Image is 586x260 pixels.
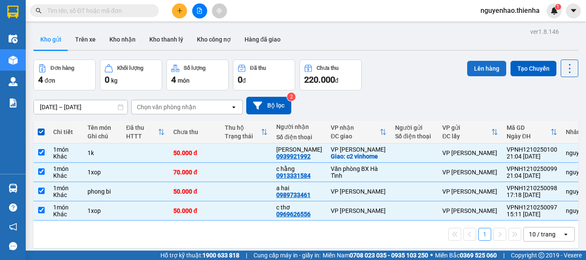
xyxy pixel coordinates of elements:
div: 1 món [53,185,79,191]
div: VPNH1210250099 [507,165,557,172]
span: 1 [556,4,559,10]
div: Trạng thái [225,133,261,140]
button: Khối lượng0kg [100,60,162,90]
div: Đã thu [250,65,266,71]
span: Miền Nam [323,251,428,260]
svg: open [230,104,237,111]
div: Đã thu [126,124,158,131]
div: Chi tiết [53,129,79,135]
div: 0969626556 [276,211,311,218]
button: Đã thu0đ [233,60,295,90]
span: notification [9,223,17,231]
div: Đơn hàng [51,65,74,71]
button: Đơn hàng4đơn [33,60,96,90]
div: 1xop [88,207,118,214]
div: VP [PERSON_NAME] [331,207,387,214]
span: 0 [105,75,109,85]
button: Số lượng4món [166,60,229,90]
span: plus [177,8,183,14]
div: 10 / trang [529,230,556,239]
span: file-add [196,8,202,14]
input: Select a date range. [34,100,127,114]
div: C GIANG [276,146,322,153]
span: Miền Bắc [435,251,497,260]
span: đ [242,77,246,84]
div: Tên món [88,124,118,131]
div: ĐC lấy [442,133,491,140]
button: Lên hàng [467,61,506,76]
div: 17:18 [DATE] [507,191,557,198]
div: Khác [53,153,79,160]
div: 21:04 [DATE] [507,172,557,179]
strong: 0708 023 035 - 0935 103 250 [350,252,428,259]
div: VP [PERSON_NAME] [442,149,498,156]
button: aim [212,3,227,18]
button: Kho công nợ [190,29,238,50]
div: Khối lượng [117,65,143,71]
div: Người nhận [276,123,322,130]
span: aim [216,8,222,14]
div: Ngày ĐH [507,133,550,140]
div: Chưa thu [317,65,338,71]
div: Khác [53,211,79,218]
strong: 0369 525 060 [460,252,497,259]
div: 1 món [53,146,79,153]
button: 1 [478,228,491,241]
span: món [178,77,190,84]
div: Khác [53,172,79,179]
th: Toggle SortBy [502,121,562,143]
div: 1 món [53,204,79,211]
button: caret-down [566,3,581,18]
span: Hỗ trợ kỹ thuật: [160,251,239,260]
button: Kho gửi [33,29,68,50]
div: VPNH1210250098 [507,185,557,191]
strong: 1900 633 818 [202,252,239,259]
input: Tìm tên, số ĐT hoặc mã đơn [47,6,148,15]
th: Toggle SortBy [438,121,502,143]
span: search [36,8,42,14]
th: Toggle SortBy [221,121,272,143]
th: Toggle SortBy [326,121,391,143]
div: a hai [276,185,322,191]
img: warehouse-icon [9,34,18,43]
img: logo-vxr [7,6,18,18]
div: VPNH1210250100 [507,146,557,153]
div: VP nhận [331,124,380,131]
button: Hàng đã giao [238,29,287,50]
div: Chưa thu [173,129,216,135]
div: VP [PERSON_NAME] [331,146,387,153]
span: | [503,251,504,260]
span: 4 [171,75,176,85]
div: VP [PERSON_NAME] [442,207,498,214]
div: VP [PERSON_NAME] [442,169,498,176]
button: plus [172,3,187,18]
div: 70.000 đ [173,169,216,176]
span: kg [111,77,118,84]
div: Ghi chú [88,133,118,140]
button: file-add [192,3,207,18]
button: Trên xe [68,29,103,50]
div: Số điện thoại [395,133,434,140]
div: 15:11 [DATE] [507,211,557,218]
span: | [246,251,247,260]
button: Kho thanh lý [142,29,190,50]
div: Người gửi [395,124,434,131]
div: 1xop [88,169,118,176]
div: HTTT [126,133,158,140]
div: VPNH1210250097 [507,204,557,211]
div: Thu hộ [225,124,261,131]
span: message [9,242,17,250]
div: Giao: c2 vinhome [331,153,387,160]
span: question-circle [9,203,17,212]
span: đ [335,77,338,84]
img: warehouse-icon [9,184,18,193]
div: 21:04 [DATE] [507,153,557,160]
div: 0989733461 [276,191,311,198]
img: icon-new-feature [550,7,558,15]
div: 0939921992 [276,153,311,160]
button: Chưa thu220.000đ [299,60,362,90]
sup: 2 [287,93,296,101]
div: Số lượng [184,65,205,71]
div: Khác [53,191,79,198]
button: Bộ lọc [246,97,291,114]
